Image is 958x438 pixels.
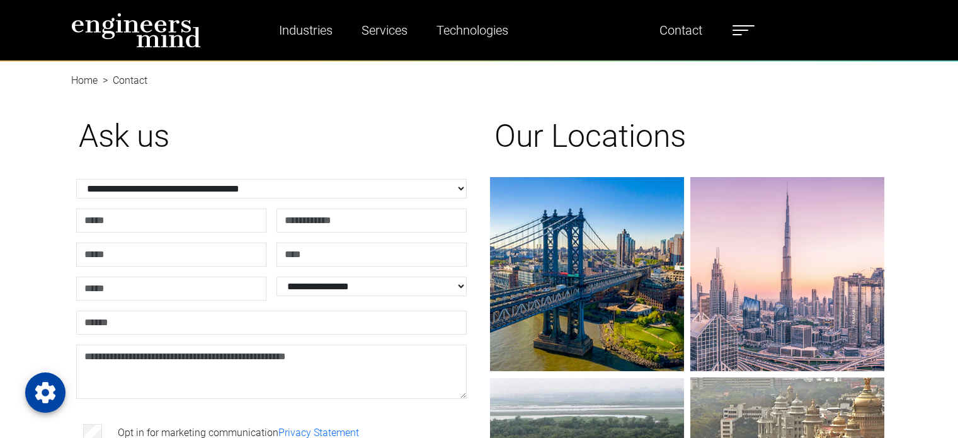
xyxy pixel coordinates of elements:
[690,177,884,371] img: gif
[490,177,684,371] img: gif
[494,117,880,155] h1: Our Locations
[71,61,887,76] nav: breadcrumb
[356,16,413,45] a: Services
[71,74,98,86] a: Home
[274,16,338,45] a: Industries
[79,117,464,155] h1: Ask us
[654,16,707,45] a: Contact
[98,73,147,88] li: Contact
[431,16,513,45] a: Technologies
[71,13,201,48] img: logo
